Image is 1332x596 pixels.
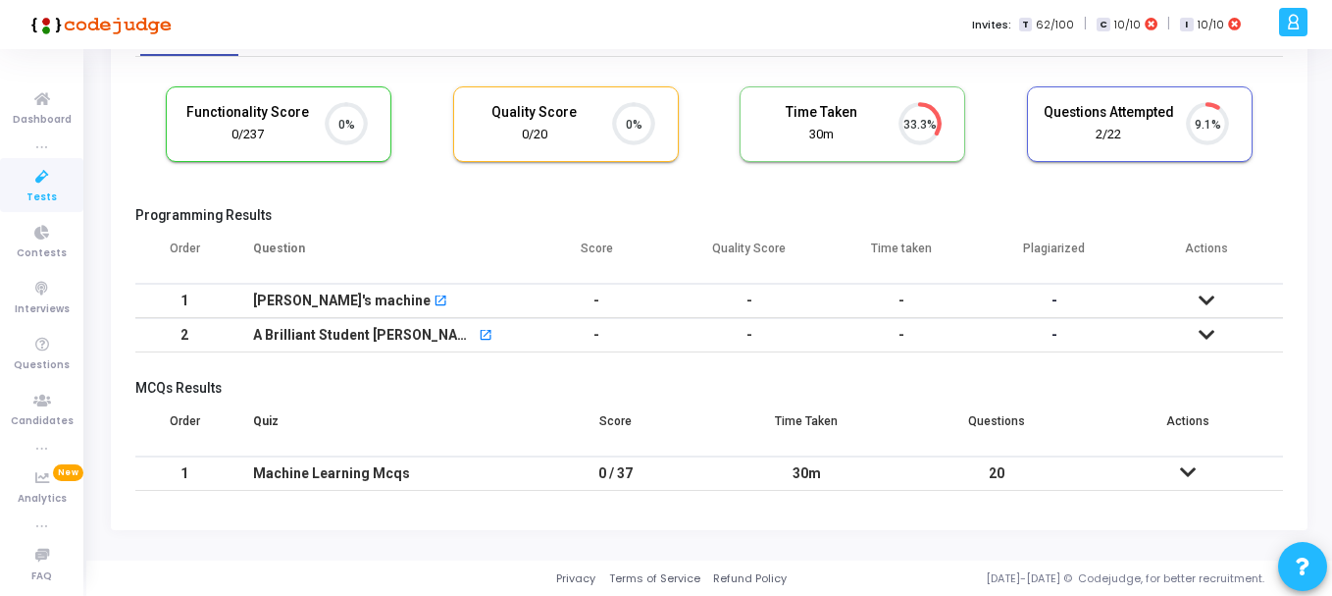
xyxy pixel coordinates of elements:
td: - [826,318,979,352]
span: Questions [14,357,70,374]
div: [DATE]-[DATE] © Codejudge, for better recruitment. [787,570,1307,587]
a: Refund Policy [713,570,787,587]
h5: Time Taken [755,104,887,121]
span: FAQ [31,569,52,585]
div: Machine Learning Mcqs [253,458,501,490]
td: - [521,318,674,352]
h5: Questions Attempted [1043,104,1174,121]
span: Tests [26,190,57,206]
span: - [1051,293,1057,308]
td: 0 / 37 [521,457,711,491]
th: Quality Score [673,229,826,284]
th: Questions [901,402,1092,457]
th: Order [135,229,233,284]
span: 10/10 [1198,17,1224,33]
span: | [1167,14,1170,34]
td: 1 [135,284,233,318]
a: Terms of Service [609,570,700,587]
div: 0/237 [181,126,313,144]
h5: Quality Score [469,104,600,121]
th: Score [521,229,674,284]
img: logo [25,5,172,44]
td: 1 [135,457,233,491]
div: 2/22 [1043,126,1174,144]
th: Actions [1093,402,1283,457]
mat-icon: open_in_new [479,330,492,344]
th: Actions [1131,229,1284,284]
h5: Programming Results [135,207,1283,224]
mat-icon: open_in_new [434,296,447,309]
td: - [521,284,674,318]
td: - [673,284,826,318]
span: - [1051,327,1057,343]
td: - [826,284,979,318]
span: | [1084,14,1087,34]
span: T [1019,18,1032,32]
th: Time Taken [711,402,901,457]
th: Quiz [233,402,521,457]
td: 2 [135,318,233,352]
th: Score [521,402,711,457]
span: 62/100 [1036,17,1074,33]
div: A Brilliant Student [PERSON_NAME] [253,319,476,352]
div: 30m [731,458,882,490]
a: Privacy [556,570,595,587]
span: New [53,464,83,481]
span: Dashboard [13,112,72,129]
td: - [673,318,826,352]
span: Candidates [11,413,74,430]
label: Invites: [972,17,1011,33]
th: Plagiarized [978,229,1131,284]
div: [PERSON_NAME]'s machine [253,285,431,317]
h5: Functionality Score [181,104,313,121]
span: C [1097,18,1109,32]
span: Contests [17,245,67,262]
h5: MCQs Results [135,380,1283,397]
span: Analytics [18,491,67,508]
span: 10/10 [1114,17,1141,33]
div: 0/20 [469,126,600,144]
div: 30m [755,126,887,144]
span: I [1180,18,1193,32]
td: 20 [901,457,1092,491]
th: Question [233,229,521,284]
th: Time taken [826,229,979,284]
span: Interviews [15,301,70,318]
th: Order [135,402,233,457]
